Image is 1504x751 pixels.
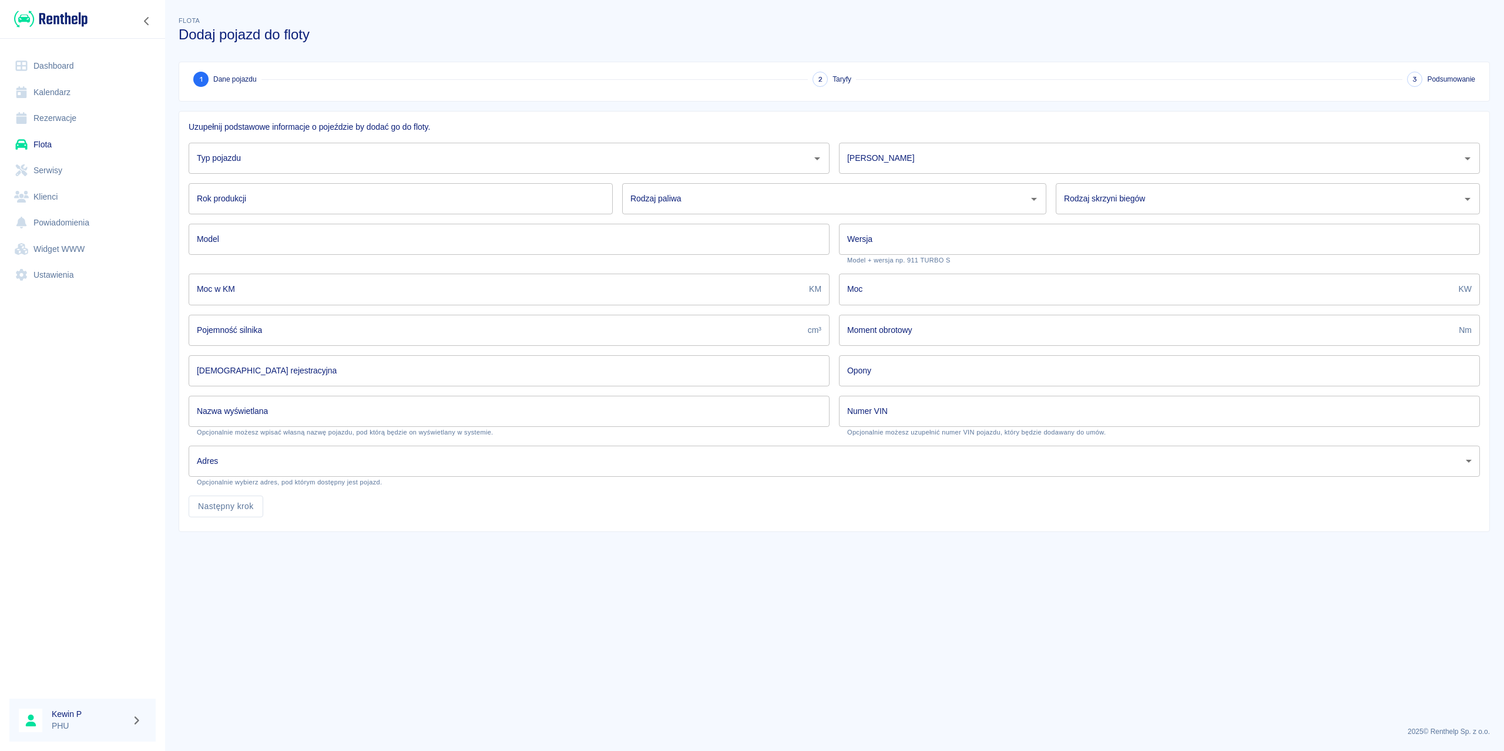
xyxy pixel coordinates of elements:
[839,224,1480,255] input: Turbo S
[197,429,821,436] p: Opcjonalnie możesz wpisać własną nazwę pojazdu, pod którą będzie on wyświetlany w systemie.
[14,9,88,29] img: Renthelp logo
[138,14,156,29] button: Zwiń nawigację
[1459,283,1472,295] p: KW
[847,429,1472,436] p: Opcjonalnie możesz uzupełnić numer VIN pojazdu, który będzie dodawany do umów.
[9,157,156,184] a: Serwisy
[189,121,1480,133] p: Uzupełnij podstawowe informacje o pojeździe by dodać go do floty.
[9,132,156,158] a: Flota
[809,283,821,295] p: KM
[179,17,200,24] span: Flota
[9,105,156,132] a: Rezerwacje
[1026,191,1042,207] button: Otwórz
[9,236,156,262] a: Widget WWW
[194,148,807,169] input: Typ pojazdu
[808,324,821,336] p: cm³
[1412,73,1417,86] span: 3
[1427,74,1475,85] span: Podsumowanie
[179,726,1490,737] p: 2025 © Renthelp Sp. z o.o.
[213,74,257,85] span: Dane pojazdu
[189,396,830,427] input: Porsche 911 Turbo 2021 Akrapovič mod
[1459,191,1476,207] button: Otwórz
[189,496,263,517] button: Następny krok
[839,396,1480,427] input: 1J4FA29P4YP728937
[9,210,156,236] a: Powiadomienia
[809,150,825,167] button: Otwórz
[9,9,88,29] a: Renthelp logo
[189,355,830,386] input: G0RTHLP
[1459,150,1476,167] button: Otwórz
[9,184,156,210] a: Klienci
[189,224,830,255] input: 911
[832,74,851,85] span: Taryfy
[200,73,203,86] span: 1
[844,148,1457,169] input: Porsche
[9,53,156,79] a: Dashboard
[52,720,127,732] p: PHU
[9,79,156,106] a: Kalendarz
[839,355,1480,386] input: Michelin Pilot Sport 4S 245/35 R20
[627,188,1023,209] input: Diesel
[818,73,822,86] span: 2
[197,479,1472,486] p: Opcjonalnie wybierz adres, pod którym dostępny jest pojazd.
[52,708,127,720] h6: Kewin P
[1459,324,1472,336] p: Nm
[847,257,1472,264] p: Model + wersja np. 911 TURBO S
[9,262,156,288] a: Ustawienia
[179,26,1490,43] h3: Dodaj pojazd do floty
